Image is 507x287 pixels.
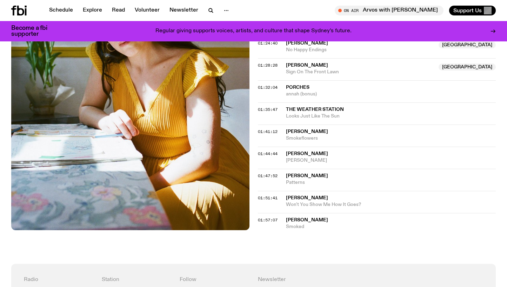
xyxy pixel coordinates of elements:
a: Read [108,6,129,15]
button: 01:57:07 [258,218,278,222]
span: [GEOGRAPHIC_DATA] [439,41,496,48]
a: Schedule [45,6,77,15]
span: [PERSON_NAME] [286,218,328,222]
button: 01:47:52 [258,174,278,178]
span: No Happy Endings [286,47,435,53]
button: On AirArvos with [PERSON_NAME] [335,6,443,15]
span: 01:51:41 [258,195,278,201]
span: 01:35:47 [258,107,278,112]
span: 01:57:07 [258,217,278,223]
span: [PERSON_NAME] [286,129,328,134]
button: 01:32:04 [258,86,278,89]
button: 01:24:40 [258,41,278,45]
span: Smoked [286,223,496,230]
span: 01:32:04 [258,85,278,90]
h3: Become a fbi supporter [11,25,56,37]
span: 01:28:28 [258,62,278,68]
button: 01:51:41 [258,196,278,200]
span: Won't You Show Me How It Goes? [286,201,496,208]
h4: Station [102,276,171,283]
span: [PERSON_NAME] [286,41,328,46]
a: Newsletter [165,6,202,15]
span: Support Us [453,7,482,14]
span: Patterns [286,179,496,186]
h4: Follow [180,276,249,283]
span: annah (bonus) [286,91,496,98]
button: 01:41:12 [258,130,278,134]
p: Regular giving supports voices, artists, and culture that shape Sydney’s future. [155,28,352,34]
span: [PERSON_NAME] [286,63,328,68]
span: [PERSON_NAME] [286,157,496,164]
span: 01:44:44 [258,151,278,156]
span: [PERSON_NAME] [286,195,328,200]
span: The Weather Station [286,107,344,112]
span: [PERSON_NAME] [286,173,328,178]
button: 01:28:28 [258,64,278,67]
span: Looks Just Like The Sun [286,113,496,120]
button: 01:44:44 [258,152,278,156]
button: 01:35:47 [258,108,278,112]
span: [PERSON_NAME] [286,151,328,156]
span: [GEOGRAPHIC_DATA] [439,64,496,71]
h4: Newsletter [258,276,405,283]
span: Sign On The Front Lawn [286,69,435,75]
a: Explore [79,6,106,15]
h4: Radio [24,276,93,283]
span: 01:24:40 [258,40,278,46]
span: 01:47:52 [258,173,278,179]
span: Smokeflowers [286,135,496,142]
span: Porches [286,85,309,90]
button: Support Us [449,6,496,15]
a: Volunteer [131,6,164,15]
span: 01:41:12 [258,129,278,134]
